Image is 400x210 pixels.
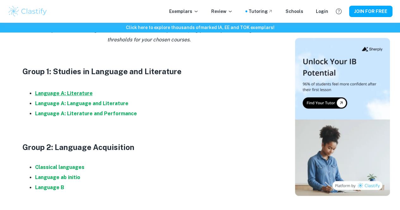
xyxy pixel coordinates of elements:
[35,174,80,180] a: Language ab initio
[295,38,390,196] img: Thumbnail
[35,100,128,106] a: Language A: Language and Literature
[35,184,64,190] a: Language B
[249,8,273,15] a: Tutoring
[35,111,137,117] a: Language A: Literature and Performance
[286,8,303,15] a: Schools
[1,24,399,31] h6: Click here to explore thousands of marked IA, EE and TOK exemplars !
[35,90,93,96] a: Language A: Literature
[349,6,392,17] button: JOIN FOR FREE
[316,8,328,15] a: Login
[211,8,233,15] p: Review
[35,164,84,170] a: Classical languages
[8,5,48,18] img: Clastify logo
[333,6,344,17] button: Help and Feedback
[22,66,275,77] h3: Group 1: Studies in Language and Literature
[169,8,199,15] p: Exemplars
[22,141,275,153] h3: Group 2: Language Acquisition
